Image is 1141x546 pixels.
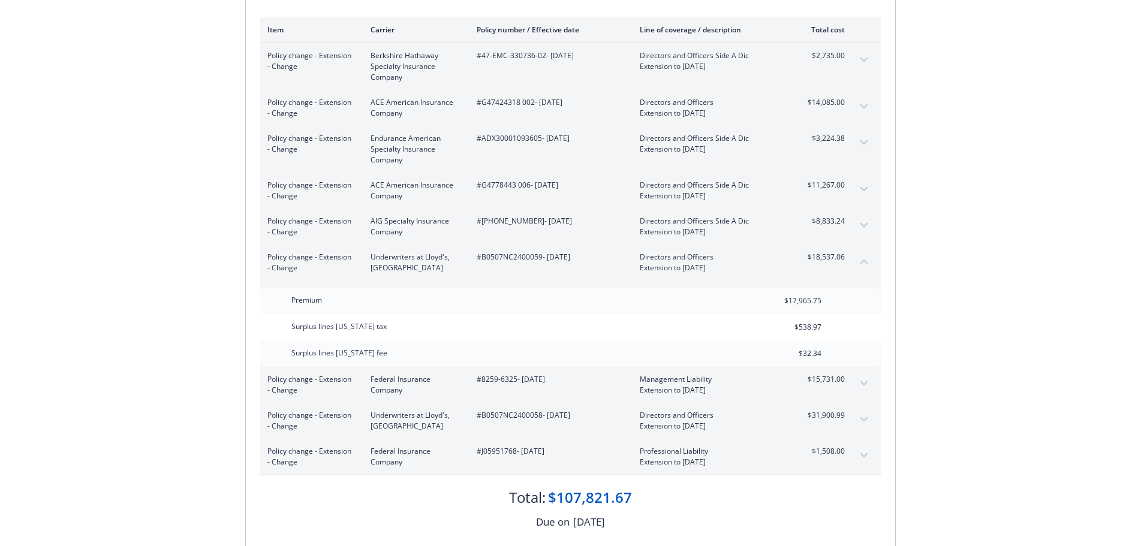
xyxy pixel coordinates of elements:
span: #B0507NC2400059 - [DATE] [477,252,621,263]
span: Professional Liability [640,446,781,457]
span: Federal Insurance Company [371,374,457,396]
span: Extension to [DATE] [640,457,781,467]
span: Federal Insurance Company [371,446,457,467]
span: Extension to [DATE] [640,191,781,201]
span: Directors and Officers [640,252,781,263]
span: $11,267.00 [800,180,845,191]
button: expand content [854,410,874,429]
div: Line of coverage / description [640,25,781,35]
span: #G4778443 006 - [DATE] [477,180,621,191]
span: Surplus lines [US_STATE] fee [291,348,387,358]
span: Directors and Officers Side A Dic [640,133,781,144]
span: $3,224.38 [800,133,845,144]
button: expand content [854,374,874,393]
span: #G47424318 002 - [DATE] [477,97,621,108]
div: Policy change - Extension - ChangeUnderwriters at Lloyd's, [GEOGRAPHIC_DATA]#B0507NC2400058- [DAT... [260,403,881,439]
span: Directors and OfficersExtension to [DATE] [640,410,781,432]
span: AIG Specialty Insurance Company [371,216,457,237]
span: Berkshire Hathaway Specialty Insurance Company [371,50,457,83]
span: Policy change - Extension - Change [267,252,351,273]
span: Professional LiabilityExtension to [DATE] [640,446,781,467]
span: Directors and Officers Side A Dic [640,216,781,227]
span: $14,085.00 [800,97,845,108]
span: Policy change - Extension - Change [267,446,351,467]
div: Item [267,25,351,35]
span: Endurance American Specialty Insurance Company [371,133,457,165]
span: Policy change - Extension - Change [267,374,351,396]
span: Directors and Officers Side A Dic [640,50,781,61]
span: Directors and Officers Side A DicExtension to [DATE] [640,50,781,72]
span: Extension to [DATE] [640,385,781,396]
span: Management Liability [640,374,781,385]
span: ACE American Insurance Company [371,180,457,201]
div: Policy change - Extension - ChangeBerkshire Hathaway Specialty Insurance Company#47-EMC-330736-02... [260,43,881,90]
span: Extension to [DATE] [640,263,781,273]
div: Policy change - Extension - ChangeUnderwriters at Lloyd's, [GEOGRAPHIC_DATA]#B0507NC2400059- [DAT... [260,245,881,280]
span: Policy change - Extension - Change [267,50,351,72]
button: expand content [854,133,874,152]
button: collapse content [854,252,874,271]
span: Underwriters at Lloyd's, [GEOGRAPHIC_DATA] [371,410,457,432]
span: Underwriters at Lloyd's, [GEOGRAPHIC_DATA] [371,252,457,273]
div: Policy change - Extension - ChangeACE American Insurance Company#G47424318 002- [DATE]Directors a... [260,90,881,126]
span: #J05951768 - [DATE] [477,446,621,457]
span: Directors and Officers Side A DicExtension to [DATE] [640,133,781,155]
span: Directors and Officers [640,410,781,421]
input: 0.00 [751,318,829,336]
span: Directors and OfficersExtension to [DATE] [640,97,781,119]
input: 0.00 [751,292,829,310]
div: $107,821.67 [548,487,632,508]
span: $1,508.00 [800,446,845,457]
div: [DATE] [573,514,605,530]
span: Policy change - Extension - Change [267,133,351,155]
div: Total: [509,487,546,508]
span: ACE American Insurance Company [371,97,457,119]
div: Total cost [800,25,845,35]
span: Extension to [DATE] [640,144,781,155]
span: #B0507NC2400058 - [DATE] [477,410,621,421]
span: $2,735.00 [800,50,845,61]
span: Directors and Officers [640,97,781,108]
button: expand content [854,50,874,70]
span: Extension to [DATE] [640,61,781,72]
span: #[PHONE_NUMBER] - [DATE] [477,216,621,227]
span: Extension to [DATE] [640,421,781,432]
span: $8,833.24 [800,216,845,227]
span: Directors and Officers Side A Dic [640,180,781,191]
button: expand content [854,97,874,116]
span: $18,537.06 [800,252,845,263]
button: expand content [854,180,874,199]
span: Policy change - Extension - Change [267,216,351,237]
div: Policy number / Effective date [477,25,621,35]
span: Policy change - Extension - Change [267,97,351,119]
span: Policy change - Extension - Change [267,180,351,201]
div: Policy change - Extension - ChangeFederal Insurance Company#J05951768- [DATE]Professional Liabili... [260,439,881,475]
span: #47-EMC-330736-02 - [DATE] [477,50,621,61]
span: #8259-6325 - [DATE] [477,374,621,385]
span: Directors and Officers Side A DicExtension to [DATE] [640,180,781,201]
span: Management LiabilityExtension to [DATE] [640,374,781,396]
button: expand content [854,446,874,465]
span: Directors and OfficersExtension to [DATE] [640,252,781,273]
span: #ADX30001093605 - [DATE] [477,133,621,144]
span: $31,900.99 [800,410,845,421]
span: $15,731.00 [800,374,845,385]
div: Policy change - Extension - ChangeAIG Specialty Insurance Company#[PHONE_NUMBER]- [DATE]Directors... [260,209,881,245]
button: expand content [854,216,874,235]
span: Surplus lines [US_STATE] tax [291,321,387,331]
div: Policy change - Extension - ChangeACE American Insurance Company#G4778443 006- [DATE]Directors an... [260,173,881,209]
div: Carrier [371,25,457,35]
div: Policy change - Extension - ChangeFederal Insurance Company#8259-6325- [DATE]Management Liability... [260,367,881,403]
div: Policy change - Extension - ChangeEndurance American Specialty Insurance Company#ADX30001093605- ... [260,126,881,173]
input: 0.00 [751,345,829,363]
div: Due on [536,514,570,530]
